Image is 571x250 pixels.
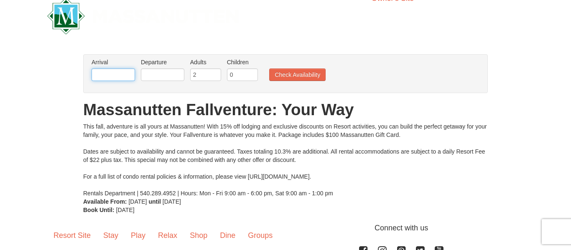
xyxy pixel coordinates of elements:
label: Departure [141,58,184,66]
a: Stay [97,222,125,248]
strong: Available From: [83,198,127,205]
a: Massanutten Resort [47,5,239,25]
p: Connect with us [47,222,524,234]
label: Children [227,58,258,66]
h1: Massanutten Fallventure: Your Way [83,101,488,118]
label: Arrival [92,58,135,66]
strong: Book Until: [83,207,115,213]
button: Check Availability [269,68,326,81]
a: Dine [214,222,242,248]
a: Groups [242,222,279,248]
a: Relax [152,222,184,248]
strong: until [148,198,161,205]
a: Play [125,222,152,248]
span: [DATE] [116,207,135,213]
a: Shop [184,222,214,248]
span: [DATE] [128,198,147,205]
span: [DATE] [163,198,181,205]
div: This fall, adventure is all yours at Massanutten! With 15% off lodging and exclusive discounts on... [83,122,488,197]
a: Resort Site [47,222,97,248]
label: Adults [190,58,221,66]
